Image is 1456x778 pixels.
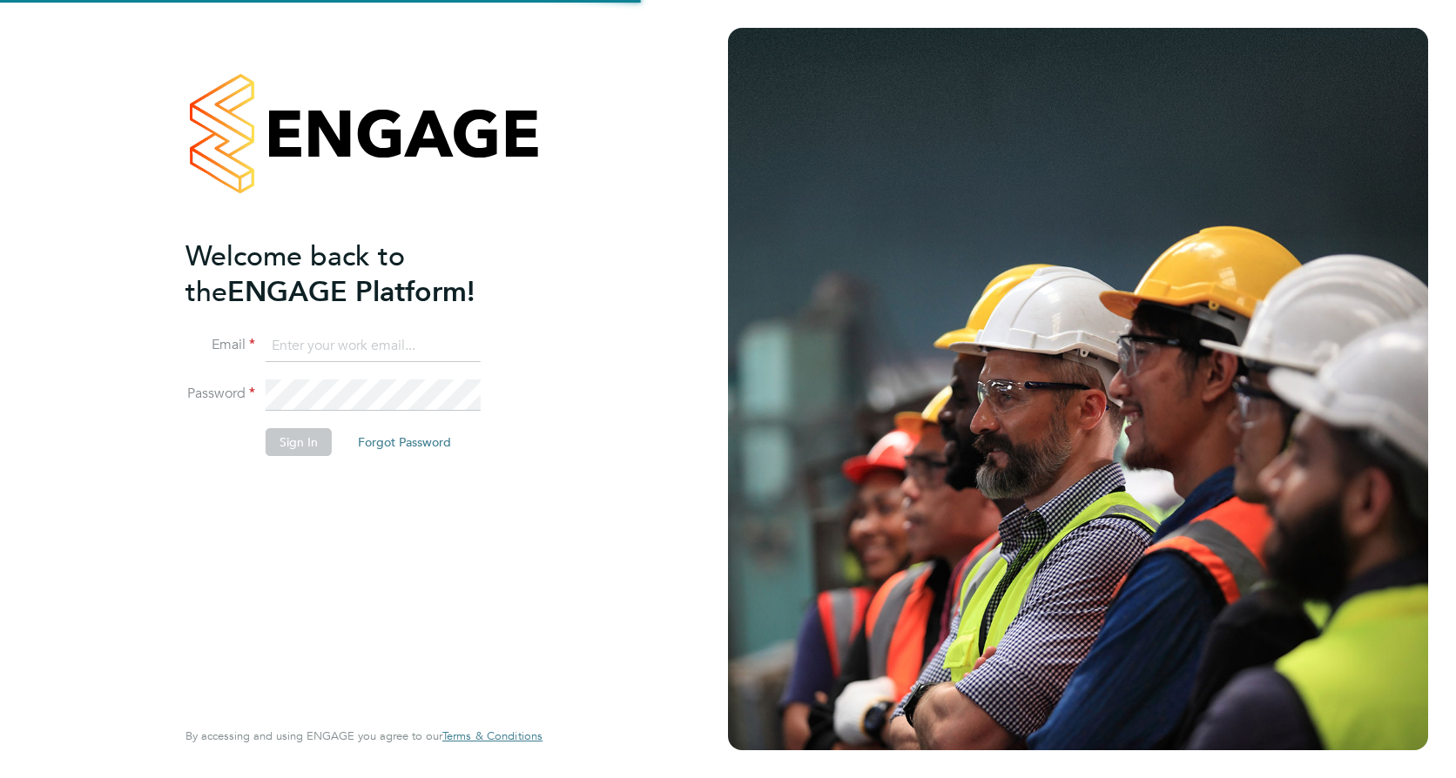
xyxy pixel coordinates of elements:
label: Password [185,385,255,403]
button: Forgot Password [344,428,465,456]
a: Terms & Conditions [442,729,543,743]
input: Enter your work email... [266,331,481,362]
span: Welcome back to the [185,239,405,309]
h2: ENGAGE Platform! [185,238,525,310]
span: By accessing and using ENGAGE you agree to our [185,728,543,743]
button: Sign In [266,428,332,456]
label: Email [185,336,255,354]
span: Terms & Conditions [442,728,543,743]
